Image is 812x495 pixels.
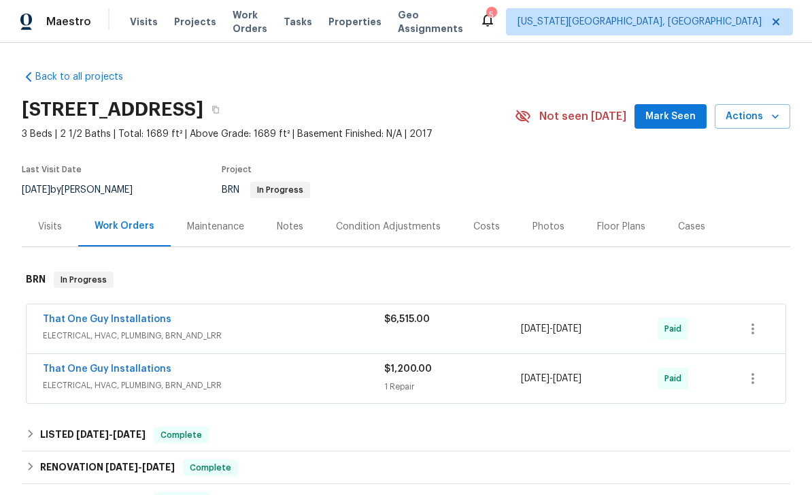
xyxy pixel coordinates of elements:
[22,185,50,195] span: [DATE]
[384,364,432,374] span: $1,200.00
[46,15,91,29] span: Maestro
[26,272,46,288] h6: BRN
[95,219,154,233] div: Work Orders
[174,15,216,29] span: Projects
[664,322,687,336] span: Paid
[22,258,790,302] div: BRN In Progress
[521,374,549,383] span: [DATE]
[384,315,430,324] span: $6,515.00
[203,97,228,122] button: Copy Address
[328,15,382,29] span: Properties
[130,15,158,29] span: Visits
[398,8,463,35] span: Geo Assignments
[715,104,790,129] button: Actions
[155,428,207,442] span: Complete
[22,451,790,484] div: RENOVATION [DATE]-[DATE]Complete
[233,8,267,35] span: Work Orders
[22,70,152,84] a: Back to all projects
[384,380,521,394] div: 1 Repair
[539,110,626,123] span: Not seen [DATE]
[726,108,779,125] span: Actions
[43,364,171,374] a: That One Guy Installations
[473,220,500,234] div: Costs
[597,220,645,234] div: Floor Plans
[55,273,112,287] span: In Progress
[635,104,707,129] button: Mark Seen
[22,165,82,174] span: Last Visit Date
[43,329,384,342] span: ELECTRICAL, HVAC, PLUMBING, BRN_AND_LRR
[142,462,175,472] span: [DATE]
[38,220,62,234] div: Visits
[277,220,303,234] div: Notes
[184,461,237,475] span: Complete
[22,127,515,141] span: 3 Beds | 2 1/2 Baths | Total: 1689 ft² | Above Grade: 1689 ft² | Basement Finished: N/A | 2017
[76,430,109,439] span: [DATE]
[105,462,175,472] span: -
[22,182,149,198] div: by [PERSON_NAME]
[284,17,312,27] span: Tasks
[553,374,581,383] span: [DATE]
[22,419,790,451] div: LISTED [DATE]-[DATE]Complete
[252,186,309,194] span: In Progress
[553,324,581,334] span: [DATE]
[76,430,146,439] span: -
[40,460,175,476] h6: RENOVATION
[664,372,687,385] span: Paid
[521,372,581,385] span: -
[22,103,203,116] h2: [STREET_ADDRESS]
[336,220,441,234] div: Condition Adjustments
[521,324,549,334] span: [DATE]
[113,430,146,439] span: [DATE]
[518,15,762,29] span: [US_STATE][GEOGRAPHIC_DATA], [GEOGRAPHIC_DATA]
[105,462,138,472] span: [DATE]
[222,185,310,195] span: BRN
[645,108,696,125] span: Mark Seen
[521,322,581,336] span: -
[222,165,252,174] span: Project
[532,220,564,234] div: Photos
[187,220,244,234] div: Maintenance
[40,427,146,443] h6: LISTED
[43,315,171,324] a: That One Guy Installations
[678,220,705,234] div: Cases
[43,379,384,392] span: ELECTRICAL, HVAC, PLUMBING, BRN_AND_LRR
[486,8,496,22] div: 5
